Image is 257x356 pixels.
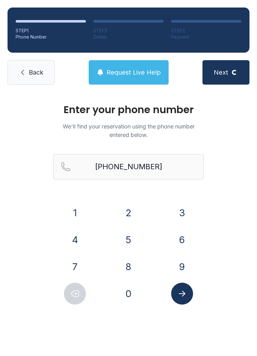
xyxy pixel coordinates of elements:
[53,105,204,115] h1: Enter your phone number
[64,229,86,251] button: 4
[171,28,241,34] div: STEP 3
[107,68,161,77] span: Request Live Help
[118,229,139,251] button: 5
[64,256,86,278] button: 7
[16,28,86,34] div: STEP 1
[53,154,204,179] input: Reservation phone number
[93,28,164,34] div: STEP 2
[53,122,204,139] p: We'll find your reservation using the phone number entered below.
[171,34,241,40] div: Payment
[171,202,193,224] button: 3
[171,283,193,305] button: Submit lookup form
[214,68,228,77] span: Next
[64,283,86,305] button: Delete number
[93,34,164,40] div: Details
[118,202,139,224] button: 2
[171,229,193,251] button: 6
[29,68,43,77] span: Back
[16,34,86,40] div: Phone Number
[171,256,193,278] button: 9
[64,202,86,224] button: 1
[118,283,139,305] button: 0
[118,256,139,278] button: 8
